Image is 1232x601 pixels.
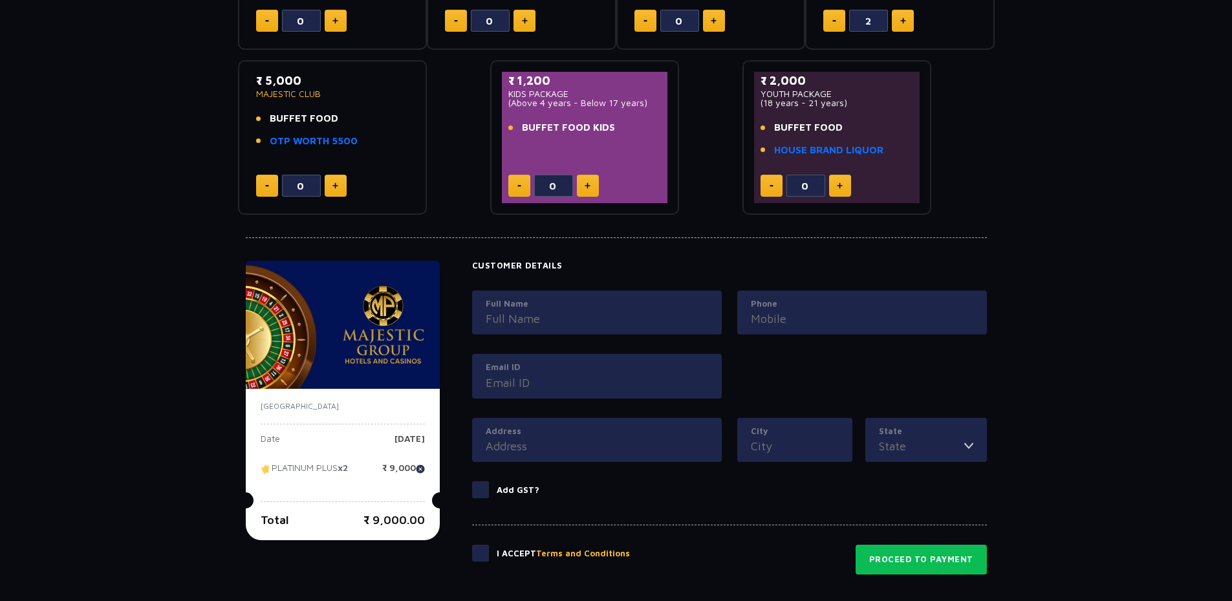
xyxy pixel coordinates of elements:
input: State [879,437,964,455]
p: YOUTH PACKAGE [761,89,914,98]
strong: x2 [338,463,348,474]
input: Email ID [486,374,708,391]
p: ₹ 5,000 [256,72,409,89]
span: BUFFET FOOD KIDS [522,120,615,135]
a: OTP WORTH 5500 [270,134,358,149]
p: Date [261,434,280,453]
label: Email ID [486,361,708,374]
p: [DATE] [394,434,425,453]
button: Terms and Conditions [536,547,630,560]
img: minus [832,20,836,22]
p: PLATINUM PLUS [261,463,348,483]
p: ₹ 9,000.00 [363,511,425,529]
label: State [879,425,973,438]
img: minus [454,20,458,22]
label: City [751,425,839,438]
img: toggler icon [964,437,973,455]
a: HOUSE BRAND LIQUOR [774,143,883,158]
label: Phone [751,298,973,311]
img: majesticPride-banner [246,261,440,389]
img: plus [585,182,590,189]
p: I Accept [497,547,630,560]
button: Proceed to Payment [856,545,987,574]
img: plus [837,182,843,189]
p: KIDS PACKAGE [508,89,662,98]
p: ₹ 2,000 [761,72,914,89]
img: minus [265,20,269,22]
img: minus [517,185,521,187]
p: (18 years - 21 years) [761,98,914,107]
p: ₹ 1,200 [508,72,662,89]
h4: Customer Details [472,261,987,271]
img: plus [332,182,338,189]
label: Address [486,425,708,438]
input: Address [486,437,708,455]
input: Mobile [751,310,973,327]
img: minus [643,20,647,22]
img: minus [265,185,269,187]
p: Total [261,511,289,529]
input: City [751,437,839,455]
label: Full Name [486,298,708,311]
p: ₹ 9,000 [382,463,425,483]
img: plus [900,17,906,24]
p: MAJESTIC CLUB [256,89,409,98]
input: Full Name [486,310,708,327]
img: tikcet [261,463,272,475]
span: BUFFET FOOD [774,120,843,135]
img: plus [332,17,338,24]
img: plus [711,17,717,24]
img: minus [770,185,773,187]
p: (Above 4 years - Below 17 years) [508,98,662,107]
span: BUFFET FOOD [270,111,338,126]
p: [GEOGRAPHIC_DATA] [261,400,425,412]
img: plus [522,17,528,24]
p: Add GST? [497,484,539,497]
